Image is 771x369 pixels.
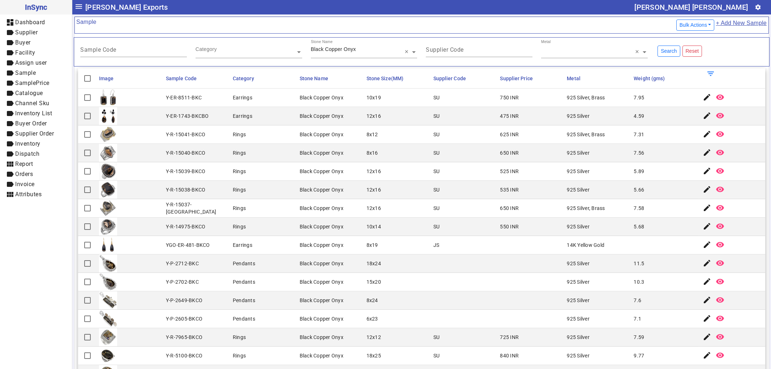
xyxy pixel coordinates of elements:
div: Stone Name [311,39,333,44]
div: 7.31 [634,131,644,138]
mat-icon: edit [703,259,711,267]
span: Stone Name [300,76,328,81]
img: 84ecc1be-ff75-4f40-8bd8-f9d6c4591b23 [99,89,117,107]
span: Orders [15,171,33,177]
img: 7d1d351f-1358-449b-a90b-0da8025c665e [99,328,117,346]
div: Y-P-2712-BKC [166,260,199,267]
div: 475 INR [500,112,519,120]
div: Black Copper Onyx [300,241,343,249]
div: 10x19 [367,94,381,101]
div: Y-P-2649-BKCO [166,297,202,304]
span: Image [99,76,114,81]
div: Y-R-5100-BKCO [166,352,202,359]
span: Metal [567,76,581,81]
div: SU [433,131,440,138]
div: Earrings [233,112,252,120]
span: Channel Sku [15,100,50,107]
mat-icon: label [6,180,14,189]
img: faf47f53-708c-4bc1-abff-9ac2c023a367 [99,218,117,236]
div: 925 Silver [567,352,590,359]
img: Y-P-2605_7.1gms_6x23%2C5x7%2C4x6_13x45.JPG [99,310,117,328]
mat-icon: settings [755,4,761,10]
span: Buyer [15,39,31,46]
div: Pendants [233,315,255,322]
span: Black Copper Onyx [311,46,356,52]
mat-icon: label [6,69,14,77]
div: Earrings [233,241,252,249]
div: 925 Silver, Brass [567,131,605,138]
div: Pendants [233,278,255,286]
div: 650 INR [500,149,519,156]
div: 8x12 [367,131,378,138]
span: Inventory [15,140,40,147]
span: SamplePrice [15,80,50,86]
div: Y-ER-8511-BKC [166,94,202,101]
div: Rings [233,334,246,341]
div: 12x16 [367,186,381,193]
div: 925 Silver [567,315,590,322]
mat-icon: remove_red_eye [716,332,724,341]
mat-icon: edit [703,296,711,304]
div: Earrings [233,94,252,101]
a: + Add New Sample [715,18,767,32]
img: Y-R-5100-BKC_12.12gms_Stone+Size-18x25_Product+Size-21x28x23_Band+Width-4mm_Black+Copper+_SU_.JPG [99,347,117,365]
mat-icon: edit [703,185,711,194]
div: 750 INR [500,94,519,101]
div: Metal [541,39,551,44]
mat-icon: remove_red_eye [716,351,724,360]
div: 11.5 [634,260,644,267]
span: Supplier [15,29,38,36]
mat-icon: remove_red_eye [716,277,724,286]
div: Y-P-2605-BKCO [166,315,202,322]
div: Black Copper Onyx [300,334,343,341]
mat-icon: edit [703,130,711,138]
div: Y-R-15038-BKCO [166,186,206,193]
div: 925 Silver [567,186,590,193]
div: Black Copper Onyx [300,112,343,120]
mat-icon: edit [703,240,711,249]
span: Stone Size(MM) [367,76,403,81]
mat-icon: edit [703,148,711,157]
div: 650 INR [500,205,519,212]
span: Sample Code [166,76,197,81]
div: 5.66 [634,186,644,193]
div: 925 Silver, Brass [567,205,605,212]
mat-icon: label [6,150,14,158]
mat-icon: remove_red_eye [716,167,724,175]
div: 925 Silver [567,334,590,341]
span: Facility [15,49,35,56]
div: 12x12 [367,334,381,341]
span: Category [233,76,254,81]
div: 840 INR [500,352,519,359]
div: 15x20 [367,278,381,286]
div: 10.3 [634,278,644,286]
div: SU [433,205,440,212]
mat-icon: edit [703,111,711,120]
div: Rings [233,352,246,359]
div: 7.59 [634,334,644,341]
span: Dashboard [15,19,45,26]
span: Invoice [15,181,35,188]
div: 925 Silver [567,149,590,156]
mat-label: Sample Code [80,46,116,53]
span: Clear all [404,48,411,56]
mat-icon: label [6,129,14,138]
mat-icon: view_module [6,160,14,168]
mat-icon: label [6,59,14,67]
div: Black Copper Onyx [300,94,343,101]
mat-icon: label [6,89,14,98]
img: ed1e68ee-ab35-4176-a598-d46d26eaf446 [99,254,117,273]
img: 46fedc07-eeb9-4a3b-befc-aa542b35f3d5 [99,181,117,199]
mat-icon: edit [703,332,711,341]
div: Black Copper Onyx [300,260,343,267]
div: SU [433,186,440,193]
div: SU [433,112,440,120]
div: 10x14 [367,223,381,230]
mat-icon: label [6,28,14,37]
div: 925 Silver [567,278,590,286]
img: 21b82478-1364-4959-a9c4-51797ad23821 [99,273,117,291]
div: 925 Silver [567,168,590,175]
div: Y-R-15039-BKCO [166,168,206,175]
mat-icon: remove_red_eye [716,222,724,231]
div: Y-R-15037-[GEOGRAPHIC_DATA] [166,201,228,215]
